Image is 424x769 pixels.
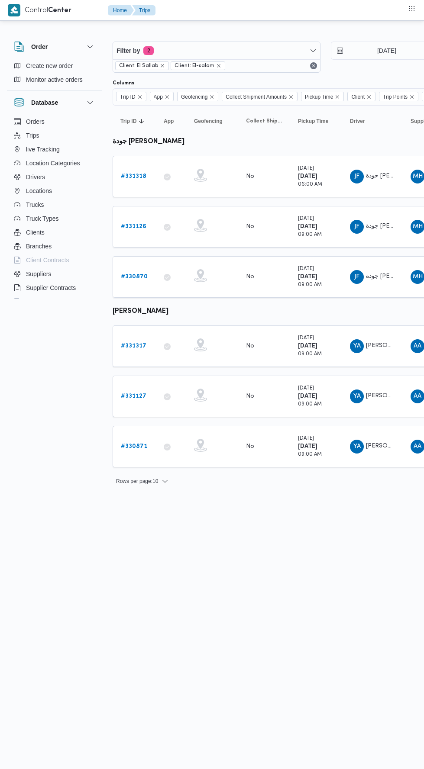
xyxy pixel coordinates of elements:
span: Trip ID [120,92,136,102]
span: Monitor active orders [26,74,83,85]
div: No [246,393,254,400]
button: Remove [308,61,319,71]
b: # 330871 [121,444,147,449]
button: Trip IDSorted in descending order [117,114,152,128]
span: MH [413,170,423,183]
a: #330871 [121,441,147,452]
small: [DATE] [298,386,314,391]
span: Drivers [26,172,45,182]
button: Remove Trip ID from selection in this group [137,94,142,100]
span: Create new order [26,61,73,71]
span: App [154,92,163,102]
span: Devices [26,296,48,307]
span: [PERSON_NAME] [366,443,415,449]
span: Collect Shipment Amounts [226,92,287,102]
small: [DATE] [298,166,314,171]
button: Remove Geofencing from selection in this group [209,94,214,100]
span: Clients [26,227,45,238]
span: [PERSON_NAME] [366,343,415,348]
span: JF [354,270,359,284]
div: Yasr Abadalazaiaz Ahmad Khalail [350,339,364,353]
span: Trip ID [116,92,146,101]
div: Jodah Fozai Mahmood Alsaid [350,220,364,234]
small: 06:00 AM [298,182,322,187]
span: Rows per page : 10 [116,476,158,486]
small: 09:00 AM [298,352,322,357]
button: Database [14,97,95,108]
button: Filter by2 active filters [113,42,320,59]
span: MH [413,270,423,284]
button: Remove Client from selection in this group [366,94,372,100]
button: Branches [10,239,99,253]
button: remove selected entity [216,63,221,68]
b: [DATE] [298,343,317,349]
span: YA [353,440,361,454]
span: Filter by [117,45,140,56]
span: Pickup Time [298,118,328,125]
b: [DATE] [298,274,317,280]
button: Remove Trip Points from selection in this group [409,94,414,100]
span: JF [354,220,359,234]
b: [DATE] [298,444,317,449]
b: جودة [PERSON_NAME] [113,138,184,145]
span: Trucks [26,199,44,210]
button: Home [108,5,134,16]
span: Orders [26,116,45,127]
button: Truck Types [10,212,99,225]
span: Supplier Contracts [26,283,76,293]
a: #331126 [121,222,146,232]
button: Geofencing [191,114,234,128]
small: [DATE] [298,436,314,441]
div: Yasr Abadalazaiaz Ahmad Khalail [350,440,364,454]
button: Trips [132,5,155,16]
small: 09:00 AM [298,452,322,457]
span: Pickup Time [305,92,333,102]
button: App [160,114,182,128]
label: Columns [113,80,134,87]
span: App [150,92,174,101]
button: Remove App from selection in this group [165,94,170,100]
span: Client: El-salam [175,62,214,70]
button: Locations [10,184,99,198]
span: Locations [26,186,52,196]
span: Collect Shipment Amounts [246,118,282,125]
a: #331318 [121,171,146,182]
a: #331317 [121,341,146,351]
h3: Order [31,42,48,52]
a: #331127 [121,391,146,402]
b: Center [48,7,71,14]
button: Clients [10,225,99,239]
button: Client Contracts [10,253,99,267]
div: No [246,443,254,450]
span: App [164,118,174,125]
span: Client [351,92,365,102]
span: JF [354,170,359,183]
b: [PERSON_NAME] [113,308,168,315]
button: Driver [346,114,398,128]
div: Order [7,59,102,90]
small: [DATE] [298,216,314,221]
span: Trip Points [379,92,418,101]
span: Trips [26,130,39,141]
span: Truck Types [26,213,58,224]
span: MH [413,220,423,234]
div: Jodah Fozai Mahmood Alsaid [350,270,364,284]
span: Collect Shipment Amounts [222,92,298,101]
span: AA [414,339,421,353]
small: 09:00 AM [298,232,322,237]
div: No [246,223,254,231]
span: Pickup Time [301,92,344,101]
a: #330870 [121,272,148,282]
button: Pickup Time [295,114,338,128]
span: Suppliers [26,269,51,279]
span: 2 active filters [143,46,154,55]
span: Client: El Sallab [119,62,158,70]
h3: Database [31,97,58,108]
button: Location Categories [10,156,99,170]
button: remove selected entity [160,63,165,68]
button: Rows per page:10 [113,476,172,486]
div: Database [7,115,102,302]
span: Geofencing [194,118,223,125]
span: Branches [26,241,52,251]
button: Orders [10,115,99,129]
